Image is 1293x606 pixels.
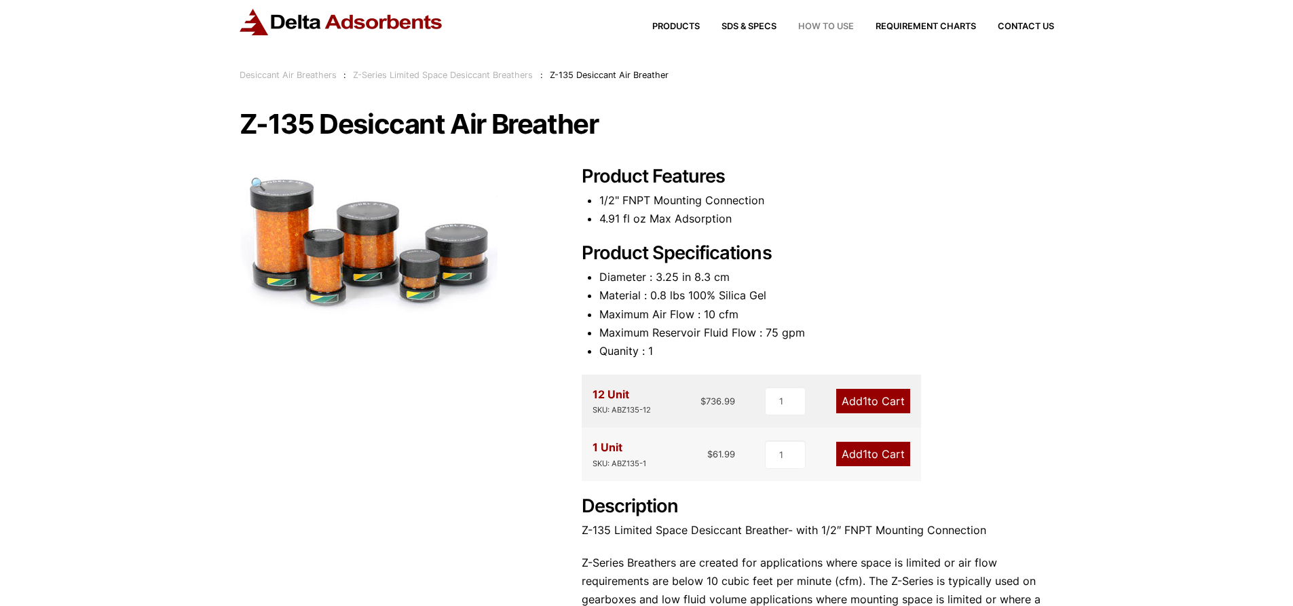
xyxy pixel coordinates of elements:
[700,396,706,406] span: $
[343,70,346,80] span: :
[240,110,1054,138] h1: Z-135 Desiccant Air Breather
[582,166,1054,188] h2: Product Features
[876,22,976,31] span: Requirement Charts
[240,9,443,35] img: Delta Adsorbents
[240,70,337,80] a: Desiccant Air Breathers
[599,342,1054,360] li: Quanity : 1
[540,70,543,80] span: :
[599,210,1054,228] li: 4.91 fl oz Max Adsorption
[240,166,277,203] a: View full-screen image gallery
[550,70,669,80] span: Z-135 Desiccant Air Breather
[707,449,735,459] bdi: 61.99
[353,70,533,80] a: Z-Series Limited Space Desiccant Breathers
[240,166,498,326] img: Z-135 Desiccant Air Breather
[652,22,700,31] span: Products
[593,404,651,417] div: SKU: ABZ135-12
[593,457,646,470] div: SKU: ABZ135-1
[854,22,976,31] a: Requirement Charts
[976,22,1054,31] a: Contact Us
[707,449,713,459] span: $
[599,191,1054,210] li: 1/2" FNPT Mounting Connection
[593,438,646,470] div: 1 Unit
[700,22,776,31] a: SDS & SPECS
[599,324,1054,342] li: Maximum Reservoir Fluid Flow : 75 gpm
[631,22,700,31] a: Products
[776,22,854,31] a: How to Use
[593,385,651,417] div: 12 Unit
[599,305,1054,324] li: Maximum Air Flow : 10 cfm
[250,176,266,191] span: 🔍
[599,286,1054,305] li: Material : 0.8 lbs 100% Silica Gel
[863,394,867,408] span: 1
[998,22,1054,31] span: Contact Us
[582,242,1054,265] h2: Product Specifications
[863,447,867,461] span: 1
[582,495,1054,518] h2: Description
[836,389,910,413] a: Add1to Cart
[798,22,854,31] span: How to Use
[582,521,1054,539] p: Z-135 Limited Space Desiccant Breather- with 1/2″ FNPT Mounting Connection
[700,396,735,406] bdi: 736.99
[836,442,910,466] a: Add1to Cart
[599,268,1054,286] li: Diameter : 3.25 in 8.3 cm
[722,22,776,31] span: SDS & SPECS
